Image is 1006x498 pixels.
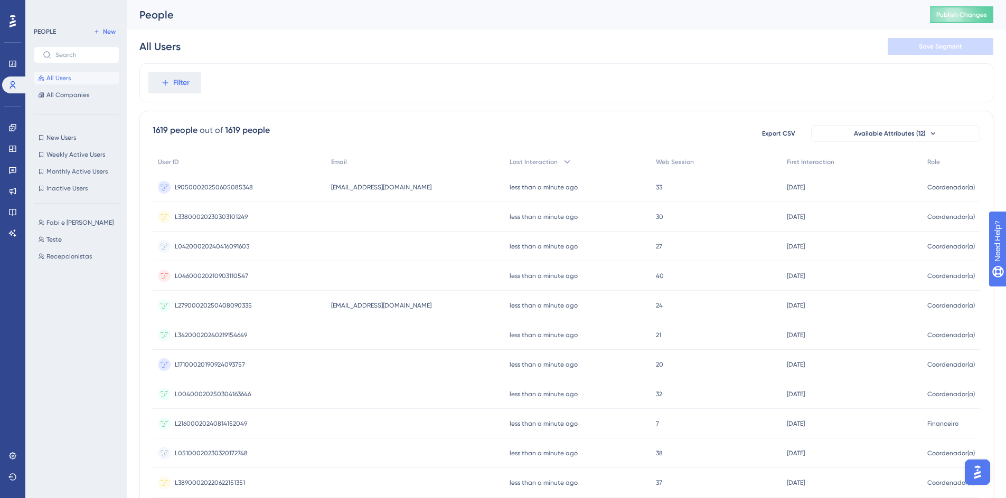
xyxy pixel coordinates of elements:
[962,456,993,488] iframe: UserGuiding AI Assistant Launcher
[331,158,347,166] span: Email
[787,184,805,191] time: [DATE]
[927,419,958,428] span: Financeiro
[90,25,119,38] button: New
[153,124,198,137] div: 1619 people
[787,449,805,457] time: [DATE]
[510,331,578,339] time: less than a minute ago
[927,183,975,191] span: Coordenador(a)
[888,38,993,55] button: Save Segment
[656,360,663,369] span: 20
[656,419,659,428] span: 7
[510,361,578,368] time: less than a minute ago
[510,420,578,427] time: less than a minute ago
[510,184,578,191] time: less than a minute ago
[331,301,431,310] span: [EMAIL_ADDRESS][DOMAIN_NAME]
[787,361,805,368] time: [DATE]
[510,243,578,250] time: less than a minute ago
[936,11,987,19] span: Publish Changes
[46,133,76,142] span: New Users
[175,449,248,457] span: L05100020230320172748
[787,302,805,309] time: [DATE]
[787,420,805,427] time: [DATE]
[656,242,662,251] span: 27
[175,213,248,221] span: L33800020230303101249
[927,390,975,398] span: Coordenador(a)
[656,272,664,280] span: 40
[510,390,578,398] time: less than a minute ago
[787,331,805,339] time: [DATE]
[510,449,578,457] time: less than a minute ago
[175,183,253,191] span: L90500020250605085348
[46,184,88,193] span: Inactive Users
[927,360,975,369] span: Coordenador(a)
[175,301,252,310] span: L27900020250408090335
[25,3,66,15] span: Need Help?
[762,129,795,138] span: Export CSV
[175,242,249,251] span: L04200020240416091603
[225,124,270,137] div: 1619 people
[656,183,662,191] span: 33
[656,390,662,398] span: 32
[656,331,661,339] span: 21
[148,72,201,93] button: Filter
[510,479,578,486] time: less than a minute ago
[656,158,694,166] span: Web Session
[46,218,114,227] span: Fabi e [PERSON_NAME]
[787,213,805,221] time: [DATE]
[656,301,663,310] span: 24
[139,7,904,22] div: People
[919,42,962,51] span: Save Segment
[34,165,119,178] button: Monthly Active Users
[34,89,119,101] button: All Companies
[656,449,663,457] span: 38
[34,216,126,229] button: Fabi e [PERSON_NAME]
[34,72,119,84] button: All Users
[930,6,993,23] button: Publish Changes
[787,479,805,486] time: [DATE]
[34,148,119,161] button: Weekly Active Users
[34,233,126,246] button: Teste
[46,91,89,99] span: All Companies
[34,131,119,144] button: New Users
[46,150,105,159] span: Weekly Active Users
[787,390,805,398] time: [DATE]
[139,39,181,54] div: All Users
[158,158,179,166] span: User ID
[331,183,431,191] span: [EMAIL_ADDRESS][DOMAIN_NAME]
[175,419,247,428] span: L21600020240814152049
[510,213,578,221] time: less than a minute ago
[787,272,805,280] time: [DATE]
[200,124,223,137] div: out of
[787,243,805,250] time: [DATE]
[656,213,663,221] span: 30
[510,272,578,280] time: less than a minute ago
[927,242,975,251] span: Coordenador(a)
[811,125,980,142] button: Available Attributes (12)
[46,167,108,176] span: Monthly Active Users
[787,158,834,166] span: First Interaction
[927,272,975,280] span: Coordenador(a)
[854,129,926,138] span: Available Attributes (12)
[34,182,119,195] button: Inactive Users
[103,27,116,36] span: New
[927,478,975,487] span: Coordenador(a)
[927,449,975,457] span: Coordenador(a)
[927,213,975,221] span: Coordenador(a)
[510,302,578,309] time: less than a minute ago
[34,27,56,36] div: PEOPLE
[46,235,62,244] span: Teste
[927,301,975,310] span: Coordenador(a)
[927,158,940,166] span: Role
[510,158,558,166] span: Last Interaction
[55,51,110,59] input: Search
[173,76,190,89] span: Filter
[752,125,805,142] button: Export CSV
[175,272,248,280] span: L04600020210903110547
[175,331,247,339] span: L34200020240219154649
[46,74,71,82] span: All Users
[175,390,251,398] span: L00400020250304163646
[34,250,126,263] button: Recepcionistas
[656,478,662,487] span: 37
